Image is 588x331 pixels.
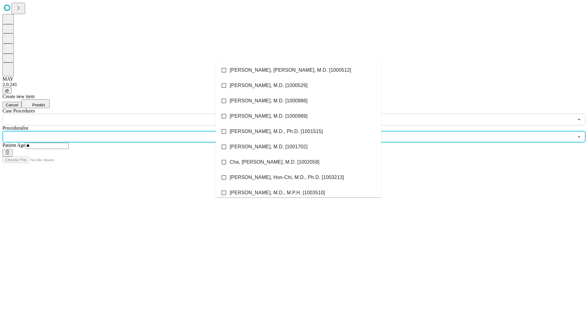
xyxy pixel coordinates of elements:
[230,189,325,196] span: [PERSON_NAME], M.D., M.P.H. [1003510]
[575,115,583,124] button: Open
[230,128,323,135] span: [PERSON_NAME], M.D., Ph.D. [1001515]
[2,108,35,113] span: Scheduled Procedure
[5,88,9,93] span: @
[230,158,319,166] span: Cha, [PERSON_NAME], M.D. [1002058]
[2,94,35,99] span: Create new item
[2,87,12,94] button: @
[230,174,344,181] span: [PERSON_NAME], Hon-Chi, M.D., Ph.D. [1003213]
[230,82,307,89] span: [PERSON_NAME], M.D. [1000529]
[230,143,307,150] span: [PERSON_NAME], M.D. [1001702]
[230,112,307,120] span: [PERSON_NAME], M.D. [1000989]
[2,82,586,87] div: 2.0.241
[2,76,586,82] div: MAY
[32,103,45,107] span: Predict
[2,143,25,148] span: Patient Age
[230,67,351,74] span: [PERSON_NAME], [PERSON_NAME], M.D. [1000512]
[575,132,583,141] button: Close
[2,125,28,131] span: Proceduralist
[21,99,50,108] button: Predict
[230,97,307,105] span: [PERSON_NAME], M.D. [1000988]
[6,103,18,107] span: Cancel
[2,102,21,108] button: Cancel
